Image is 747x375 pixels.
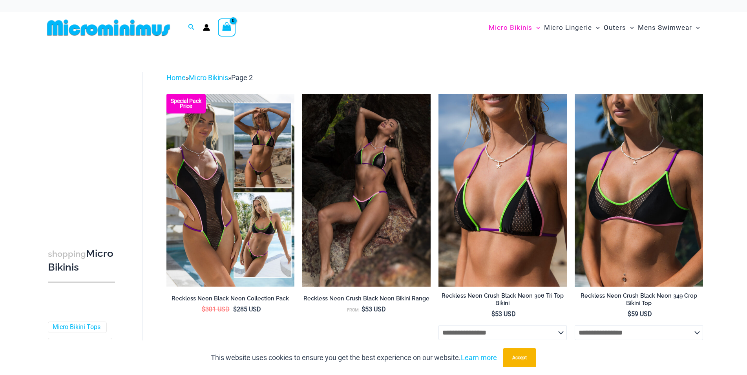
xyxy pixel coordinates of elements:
a: Micro LingerieMenu ToggleMenu Toggle [542,16,602,40]
h2: Reckless Neon Black Neon Collection Pack [166,295,295,302]
img: MM SHOP LOGO FLAT [44,19,173,37]
img: Collection Pack [166,94,295,286]
span: From: [347,307,360,313]
h2: Reckless Neon Crush Black Neon Bikini Range [302,295,431,302]
span: $ [628,310,631,318]
span: Mens Swimwear [638,18,692,38]
nav: Site Navigation [486,15,703,41]
a: Reckless Neon Crush Black Neon 306 Tri Top 296 Cheeky 04Reckless Neon Crush Black Neon 349 Crop T... [302,94,431,286]
b: Special Pack Price [166,99,206,109]
h2: Reckless Neon Crush Black Neon 349 Crop Bikini Top [575,292,703,307]
a: Micro BikinisMenu ToggleMenu Toggle [487,16,542,40]
span: » » [166,73,253,82]
span: Menu Toggle [592,18,600,38]
a: Reckless Neon Crush Black Neon 306 Tri Top Bikini [438,292,567,310]
a: Reckless Neon Crush Black Neon Bikini Range [302,295,431,305]
img: Reckless Neon Crush Black Neon 306 Tri Top 296 Cheeky 04 [302,94,431,286]
span: Menu Toggle [692,18,700,38]
span: $ [233,305,237,313]
span: $ [491,310,495,318]
a: Micro Bikini Bottoms [53,339,106,356]
img: Reckless Neon Crush Black Neon 349 Crop Top 02 [575,94,703,286]
bdi: 301 USD [202,305,230,313]
span: Micro Lingerie [544,18,592,38]
bdi: 59 USD [628,310,652,318]
a: Micro Bikinis [189,73,228,82]
a: Home [166,73,186,82]
p: This website uses cookies to ensure you get the best experience on our website. [211,352,497,364]
bdi: 285 USD [233,305,261,313]
span: $ [362,305,365,313]
a: Learn more [461,353,497,362]
a: View Shopping Cart, empty [218,18,236,37]
a: Search icon link [188,23,195,33]
iframe: TrustedSite Certified [48,66,119,223]
a: Micro Bikini Tops [53,323,100,331]
a: Account icon link [203,24,210,31]
span: Page 2 [231,73,253,82]
span: Menu Toggle [532,18,540,38]
span: Micro Bikinis [489,18,532,38]
span: Outers [604,18,626,38]
a: OutersMenu ToggleMenu Toggle [602,16,636,40]
bdi: 53 USD [362,305,386,313]
h2: Reckless Neon Crush Black Neon 306 Tri Top Bikini [438,292,567,307]
a: Collection Pack Top BTop B [166,94,295,286]
span: shopping [48,249,86,259]
img: Reckless Neon Crush Black Neon 306 Tri Top 01 [438,94,567,286]
a: Reckless Neon Crush Black Neon 349 Crop Top 02Reckless Neon Crush Black Neon 349 Crop Top 01Reckl... [575,94,703,286]
a: Reckless Neon Crush Black Neon 306 Tri Top 01Reckless Neon Crush Black Neon 306 Tri Top 296 Cheek... [438,94,567,286]
a: Reckless Neon Crush Black Neon 349 Crop Bikini Top [575,292,703,310]
a: Mens SwimwearMenu ToggleMenu Toggle [636,16,702,40]
h3: Micro Bikinis [48,247,115,274]
button: Accept [503,348,536,367]
span: $ [202,305,205,313]
span: Menu Toggle [626,18,634,38]
bdi: 53 USD [491,310,516,318]
a: Reckless Neon Black Neon Collection Pack [166,295,295,305]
